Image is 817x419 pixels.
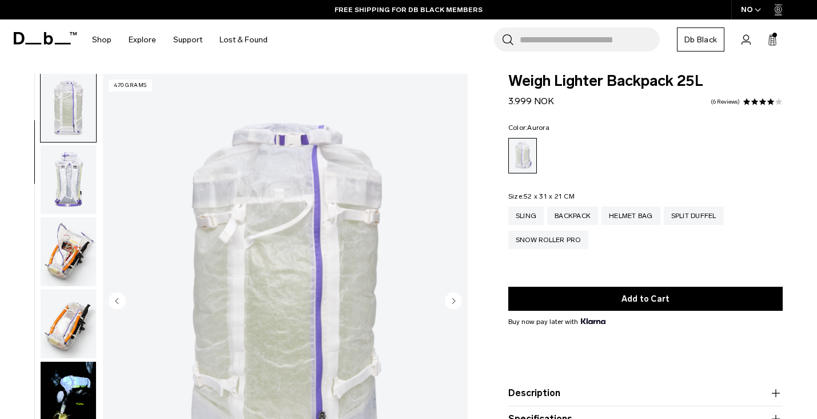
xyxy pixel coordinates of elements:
[40,145,97,215] button: Weigh_Lighter_Backpack_25L_3.png
[109,292,126,311] button: Previous slide
[711,99,740,105] a: 6 reviews
[109,80,152,92] p: 470 grams
[677,27,724,52] a: Db Black
[220,19,268,60] a: Lost & Found
[41,145,96,214] img: Weigh_Lighter_Backpack_25L_3.png
[508,96,554,106] span: 3.999 NOK
[40,289,97,359] button: Weigh_Lighter_Backpack_25L_5.png
[40,217,97,287] button: Weigh_Lighter_Backpack_25L_4.png
[508,287,783,311] button: Add to Cart
[508,193,575,200] legend: Size:
[41,74,96,143] img: Weigh_Lighter_Backpack_25L_2.png
[508,74,783,89] span: Weigh Lighter Backpack 25L
[508,317,605,327] span: Buy now pay later with
[508,124,549,131] legend: Color:
[581,318,605,324] img: {"height" => 20, "alt" => "Klarna"}
[508,231,588,249] a: Snow Roller Pro
[547,207,598,225] a: Backpack
[601,207,660,225] a: Helmet Bag
[508,207,544,225] a: Sling
[41,290,96,358] img: Weigh_Lighter_Backpack_25L_5.png
[92,19,111,60] a: Shop
[334,5,483,15] a: FREE SHIPPING FOR DB BLACK MEMBERS
[527,124,549,132] span: Aurora
[664,207,724,225] a: Split Duffel
[524,192,575,200] span: 52 x 31 x 21 CM
[508,138,537,173] a: Aurora
[508,386,783,400] button: Description
[129,19,156,60] a: Explore
[41,218,96,286] img: Weigh_Lighter_Backpack_25L_4.png
[445,292,462,311] button: Next slide
[83,19,276,60] nav: Main Navigation
[40,73,97,143] button: Weigh_Lighter_Backpack_25L_2.png
[173,19,202,60] a: Support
